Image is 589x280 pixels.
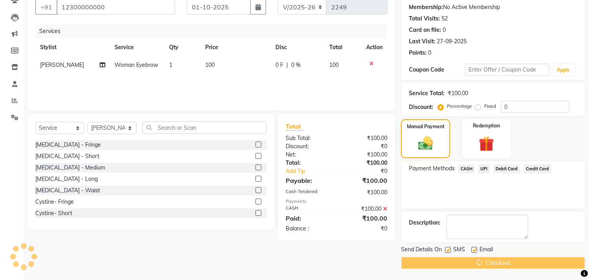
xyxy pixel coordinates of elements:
span: Credit Card [523,164,552,173]
div: Discount: [280,142,337,151]
div: ₹100.00 [337,205,394,213]
span: 0 F [275,61,283,69]
img: _cash.svg [414,135,437,152]
div: Discount: [409,103,433,111]
div: Sub Total: [280,134,337,142]
div: Service Total: [409,89,445,98]
label: Percentage [447,103,472,110]
input: Search or Scan [142,122,267,134]
div: Paid: [280,214,337,223]
div: Total: [280,159,337,167]
div: ₹0 [346,167,394,175]
label: Redemption [473,122,500,129]
img: _gift.svg [474,134,499,153]
span: CASH [458,164,475,173]
div: ₹100.00 [448,89,468,98]
div: Coupon Code [409,66,465,74]
div: Net: [280,151,337,159]
span: Email [480,245,493,255]
div: Cystine- Short [35,209,72,217]
span: Send Details On [401,245,442,255]
span: SMS [453,245,465,255]
div: Description: [409,219,440,227]
span: [PERSON_NAME] [40,61,84,68]
th: Service [110,39,165,56]
div: 27-09-2025 [437,37,467,46]
span: | [286,61,288,69]
div: Payable: [280,176,337,185]
th: Total [325,39,362,56]
div: [MEDICAL_DATA] - Long [35,175,98,183]
span: 100 [330,61,339,68]
a: Add Tip [280,167,346,175]
span: Woman Eyebrow [115,61,159,68]
div: Total Visits: [409,15,440,23]
div: CASH [280,205,337,213]
div: ₹100.00 [337,214,394,223]
div: [MEDICAL_DATA] - Waist [35,186,100,195]
div: ₹100.00 [337,176,394,185]
div: ₹0 [337,142,394,151]
div: ₹0 [337,225,394,233]
div: Cash Tendered: [280,188,337,197]
span: 0 % [291,61,301,69]
div: ₹100.00 [337,159,394,167]
div: ₹100.00 [337,134,394,142]
div: Cystine- Fringe [35,198,74,206]
div: Services [36,24,393,39]
span: 1 [169,61,172,68]
th: Disc [271,39,325,56]
div: [MEDICAL_DATA] - Short [35,152,99,160]
th: Action [361,39,387,56]
div: 52 [441,15,448,23]
th: Price [201,39,271,56]
span: UPI [478,164,490,173]
div: 0 [428,49,431,57]
span: Total [286,122,304,131]
label: Manual Payment [407,123,445,130]
div: Balance : [280,225,337,233]
div: ₹100.00 [337,151,394,159]
div: Last Visit: [409,37,435,46]
span: Payment Methods [409,164,455,173]
th: Stylist [35,39,110,56]
div: 0 [443,26,446,34]
input: Enter Offer / Coupon Code [465,64,549,76]
div: Card on file: [409,26,441,34]
div: [MEDICAL_DATA] - Medium [35,164,105,172]
div: Points: [409,49,427,57]
span: Debit Card [493,164,520,173]
div: No Active Membership [409,3,577,11]
label: Fixed [484,103,496,110]
div: ₹100.00 [337,188,394,197]
div: [MEDICAL_DATA] - Fringe [35,141,101,149]
th: Qty [164,39,201,56]
span: 100 [205,61,215,68]
button: Apply [553,64,575,76]
div: Payments [286,198,387,205]
div: Membership: [409,3,443,11]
